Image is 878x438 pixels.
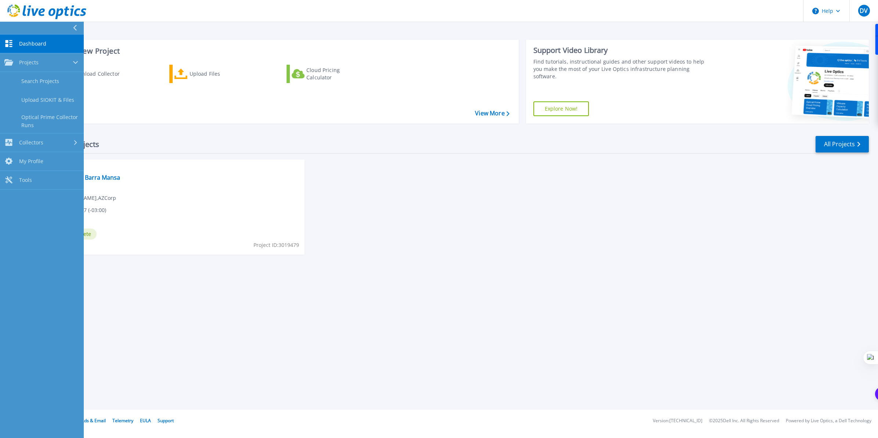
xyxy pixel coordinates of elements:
span: Dashboard [19,40,46,47]
span: DV [860,8,868,14]
div: Find tutorials, instructional guides and other support videos to help you make the most of your L... [533,58,710,80]
a: Frigorifico Barra Mansa [55,174,120,181]
span: Project ID: 3019479 [253,241,299,249]
a: Ads & Email [81,417,106,424]
li: Version: [TECHNICAL_ID] [653,419,702,423]
div: Cloud Pricing Calculator [306,67,365,81]
a: Support [158,417,174,424]
a: View More [475,110,509,117]
div: Upload Files [190,67,248,81]
li: Powered by Live Optics, a Dell Technology [786,419,871,423]
span: Collectors [19,139,43,146]
a: Explore Now! [533,101,589,116]
a: EULA [140,417,151,424]
span: Projects [19,59,39,66]
span: Optical Prime [55,164,300,172]
span: [PERSON_NAME] , AZCorp [55,194,116,202]
li: © 2025 Dell Inc. All Rights Reserved [709,419,779,423]
div: Support Video Library [533,46,710,55]
div: Download Collector [71,67,130,81]
a: Upload Files [169,65,251,83]
span: My Profile [19,158,43,165]
a: Download Collector [52,65,134,83]
a: All Projects [816,136,869,152]
span: Tools [19,177,32,183]
h3: Start a New Project [52,47,509,55]
a: Telemetry [112,417,133,424]
a: Cloud Pricing Calculator [287,65,368,83]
